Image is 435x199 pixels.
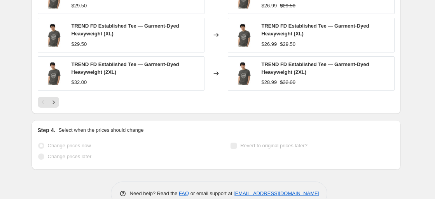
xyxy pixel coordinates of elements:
span: TREND FD Established Tee — Garment-Dyed Heavyweight (XL) [262,23,369,37]
nav: Pagination [38,97,59,108]
div: $32.00 [72,79,87,86]
div: $28.99 [262,79,277,86]
div: $29.50 [72,2,87,10]
span: Change prices now [48,143,91,148]
span: TREND FD Established Tee — Garment-Dyed Heavyweight (2XL) [72,61,179,75]
span: Revert to original prices later? [240,143,307,148]
img: unisex-garment-dyed-heavyweight-t-shirt-pepper-front-3-6899c4a41df9a_80x.jpg [232,23,255,47]
div: $26.99 [262,2,277,10]
img: unisex-garment-dyed-heavyweight-t-shirt-pepper-front-3-6899c4a41df9a_80x.jpg [42,23,65,47]
a: [EMAIL_ADDRESS][DOMAIN_NAME] [234,190,319,196]
p: Select when the prices should change [58,126,143,134]
span: Need help? Read the [130,190,179,196]
strike: $29.50 [280,2,295,10]
img: unisex-garment-dyed-heavyweight-t-shirt-pepper-front-3-6899c4a41df9a_80x.jpg [232,62,255,85]
strike: $29.50 [280,40,295,48]
div: $29.50 [72,40,87,48]
span: Change prices later [48,154,92,159]
span: TREND FD Established Tee — Garment-Dyed Heavyweight (2XL) [262,61,369,75]
img: unisex-garment-dyed-heavyweight-t-shirt-pepper-front-3-6899c4a41df9a_80x.jpg [42,62,65,85]
h2: Step 4. [38,126,56,134]
button: Next [48,97,59,108]
a: FAQ [179,190,189,196]
strike: $32.00 [280,79,295,86]
span: TREND FD Established Tee — Garment-Dyed Heavyweight (XL) [72,23,179,37]
div: $26.99 [262,40,277,48]
span: or email support at [189,190,234,196]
